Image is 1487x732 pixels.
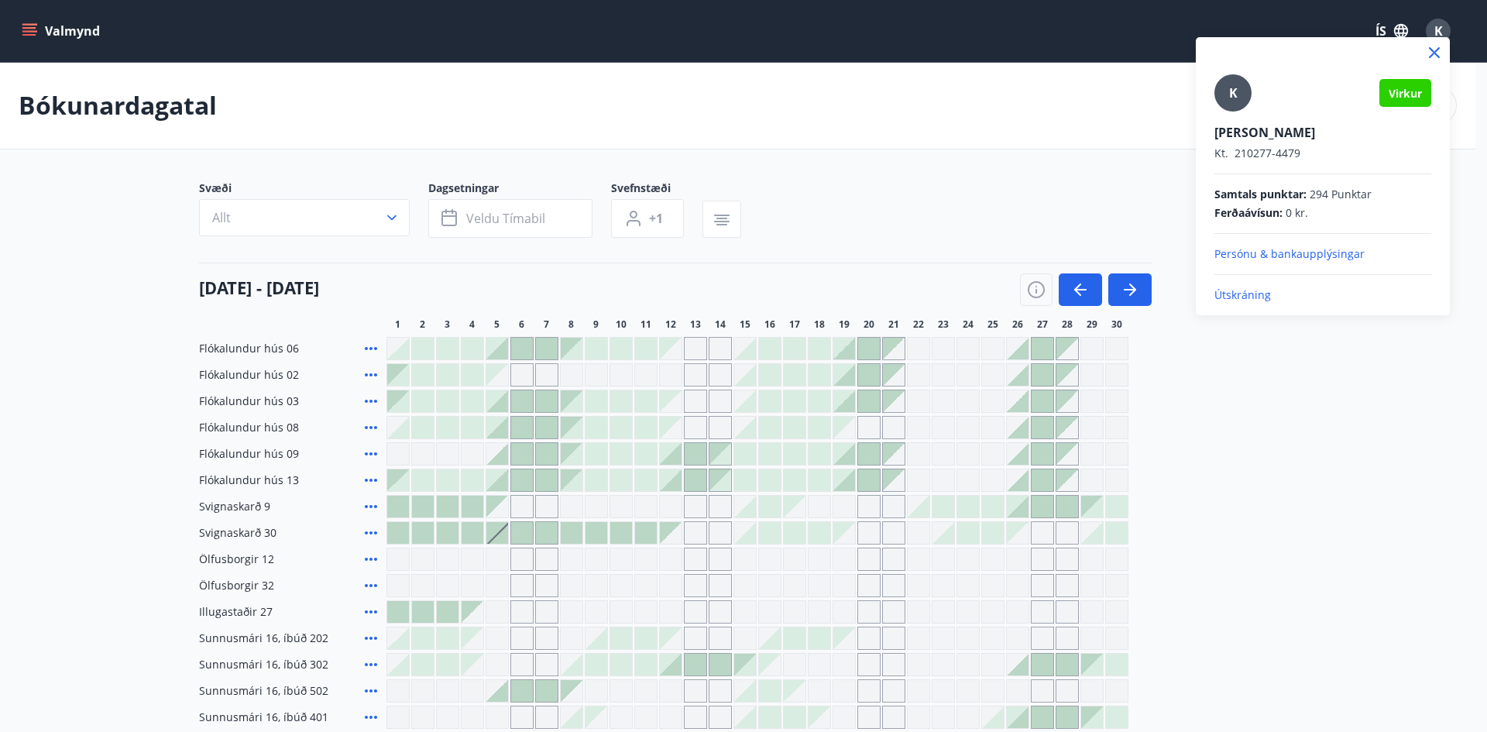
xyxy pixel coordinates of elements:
p: Persónu & bankaupplýsingar [1214,246,1431,262]
span: Samtals punktar : [1214,187,1307,202]
span: Kt. [1214,146,1228,160]
p: [PERSON_NAME] [1214,124,1431,141]
span: 0 kr. [1286,205,1308,221]
span: Ferðaávísun : [1214,205,1283,221]
span: K [1229,84,1238,101]
span: 294 Punktar [1310,187,1372,202]
p: 210277-4479 [1214,146,1431,161]
p: Útskráning [1214,287,1431,303]
span: Virkur [1389,86,1422,101]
